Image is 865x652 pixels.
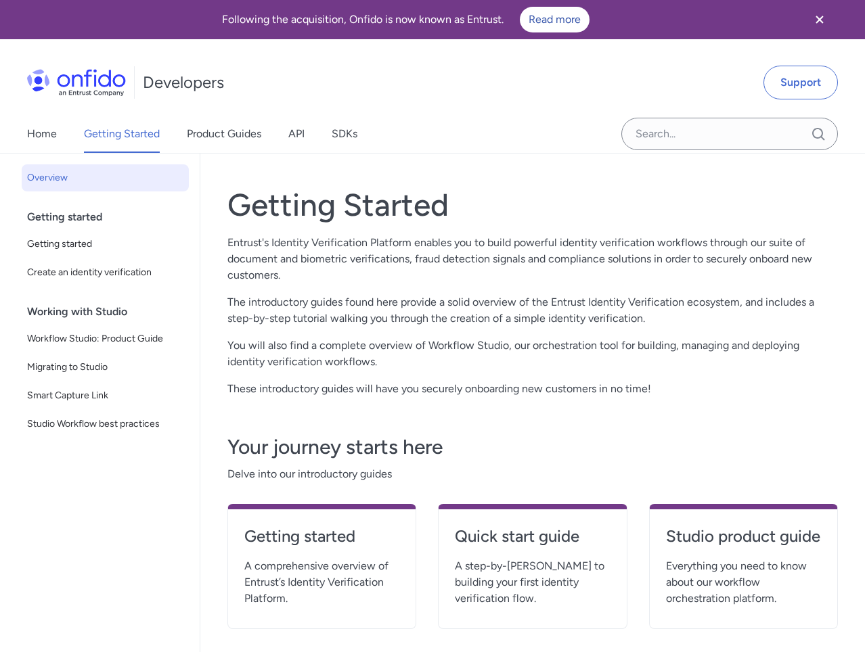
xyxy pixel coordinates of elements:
a: Smart Capture Link [22,382,189,409]
a: Getting started [244,526,399,558]
span: Getting started [27,236,183,252]
button: Close banner [795,3,845,37]
span: Studio Workflow best practices [27,416,183,432]
a: Home [27,115,57,153]
a: Quick start guide [455,526,610,558]
div: Getting started [27,204,194,231]
a: Read more [520,7,590,32]
img: Onfido Logo [27,69,126,96]
a: Support [763,66,838,99]
a: Workflow Studio: Product Guide [22,325,189,352]
span: A step-by-[PERSON_NAME] to building your first identity verification flow. [455,558,610,607]
div: Following the acquisition, Onfido is now known as Entrust. [16,7,795,32]
a: API [288,115,305,153]
p: You will also find a complete overview of Workflow Studio, our orchestration tool for building, m... [227,337,838,370]
span: Migrating to Studio [27,359,183,375]
a: Migrating to Studio [22,354,189,381]
a: Create an identity verification [22,259,189,286]
a: Getting Started [84,115,160,153]
h3: Your journey starts here [227,434,838,461]
span: Overview [27,170,183,186]
a: Product Guides [187,115,261,153]
span: A comprehensive overview of Entrust’s Identity Verification Platform. [244,558,399,607]
a: Studio product guide [666,526,821,558]
span: Workflow Studio: Product Guide [27,331,183,347]
p: Entrust's Identity Verification Platform enables you to build powerful identity verification work... [227,235,838,283]
input: Onfido search input field [621,118,838,150]
a: Studio Workflow best practices [22,411,189,438]
a: Getting started [22,231,189,258]
svg: Close banner [812,11,828,28]
a: Overview [22,164,189,191]
span: Everything you need to know about our workflow orchestration platform. [666,558,821,607]
span: Delve into our introductory guides [227,466,838,482]
p: The introductory guides found here provide a solid overview of the Entrust Identity Verification ... [227,294,838,327]
h1: Getting Started [227,186,838,224]
h4: Getting started [244,526,399,547]
span: Create an identity verification [27,264,183,281]
span: Smart Capture Link [27,388,183,404]
h1: Developers [143,72,224,93]
h4: Studio product guide [666,526,821,547]
a: SDKs [332,115,357,153]
h4: Quick start guide [455,526,610,547]
p: These introductory guides will have you securely onboarding new customers in no time! [227,381,838,397]
div: Working with Studio [27,298,194,325]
